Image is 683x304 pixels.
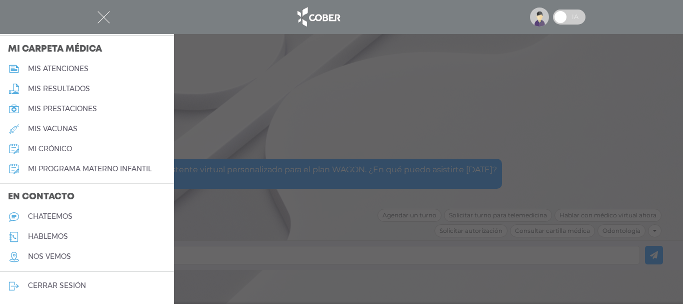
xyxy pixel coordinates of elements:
h5: mis resultados [28,85,90,93]
h5: chateemos [28,212,72,221]
img: logo_cober_home-white.png [292,5,344,29]
h5: mi programa materno infantil [28,165,151,173]
h5: mis prestaciones [28,105,97,113]
h5: nos vemos [28,252,71,261]
h5: mis vacunas [28,125,77,133]
h5: mis atenciones [28,65,88,73]
h5: cerrar sesión [28,281,86,290]
h5: hablemos [28,232,68,241]
img: Cober_menu-close-white.svg [97,11,110,24]
img: profile-placeholder.svg [530,8,549,27]
h5: mi crónico [28,145,72,153]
